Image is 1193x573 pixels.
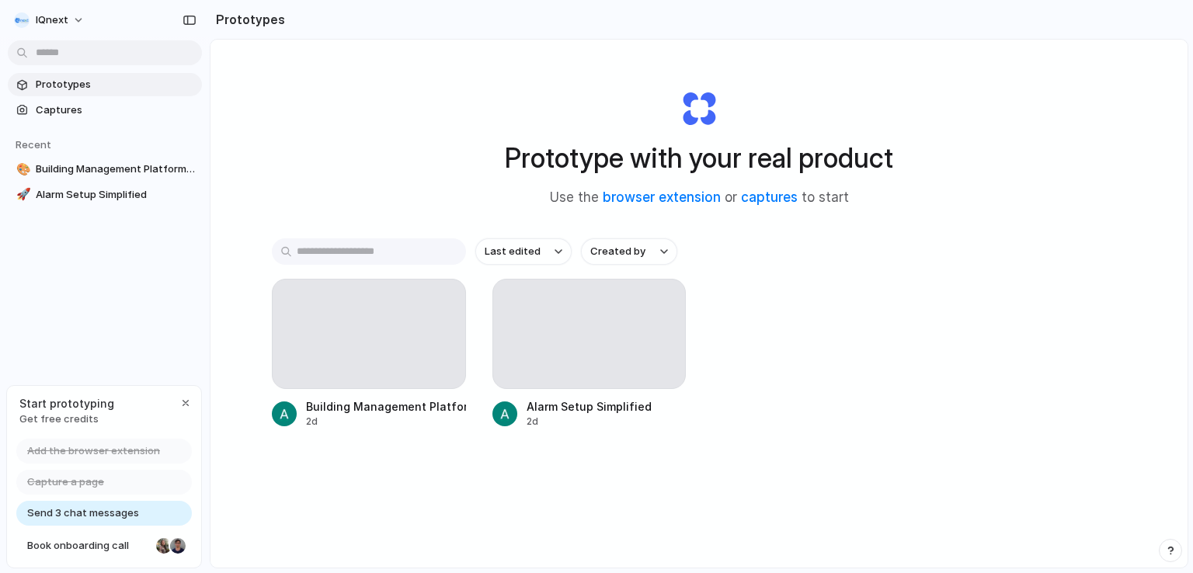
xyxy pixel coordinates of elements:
[155,537,173,555] div: Nicole Kubica
[8,158,202,181] a: 🎨Building Management Platform Footer Update
[16,138,51,151] span: Recent
[505,137,893,179] h1: Prototype with your real product
[8,8,92,33] button: IQnext
[210,10,285,29] h2: Prototypes
[8,183,202,207] a: 🚀Alarm Setup Simplified
[169,537,187,555] div: Christian Iacullo
[590,244,645,259] span: Created by
[14,187,30,203] button: 🚀
[16,186,27,203] div: 🚀
[527,415,652,429] div: 2d
[492,279,687,429] a: Alarm Setup Simplified2d
[581,238,677,265] button: Created by
[36,161,196,177] span: Building Management Platform Footer Update
[8,73,202,96] a: Prototypes
[475,238,572,265] button: Last edited
[527,398,652,415] div: Alarm Setup Simplified
[36,12,68,28] span: IQnext
[27,538,150,554] span: Book onboarding call
[27,474,104,490] span: Capture a page
[36,187,196,203] span: Alarm Setup Simplified
[16,161,27,179] div: 🎨
[603,189,721,205] a: browser extension
[14,161,30,177] button: 🎨
[306,415,466,429] div: 2d
[485,244,541,259] span: Last edited
[19,412,114,427] span: Get free credits
[306,398,466,415] div: Building Management Platform Footer Update
[272,279,466,429] a: Building Management Platform Footer Update2d
[741,189,798,205] a: captures
[8,99,202,122] a: Captures
[36,77,196,92] span: Prototypes
[550,188,849,208] span: Use the or to start
[36,102,196,118] span: Captures
[27,443,160,459] span: Add the browser extension
[27,505,139,521] span: Send 3 chat messages
[19,395,114,412] span: Start prototyping
[16,533,192,558] a: Book onboarding call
